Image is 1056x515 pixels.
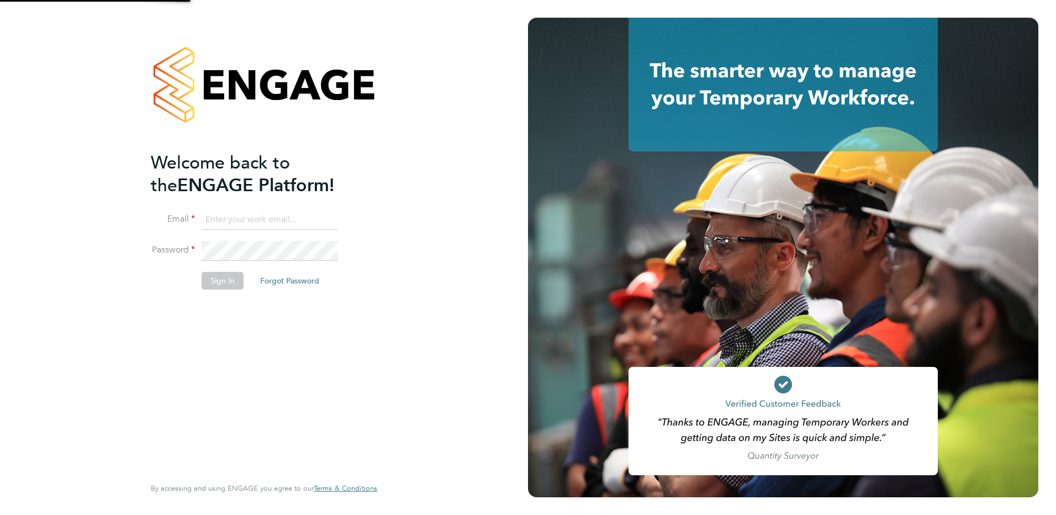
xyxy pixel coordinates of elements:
[151,484,377,493] span: By accessing and using ENGAGE you agree to our
[151,244,195,256] label: Password
[151,151,366,197] h2: ENGAGE Platform!
[314,484,377,493] span: Terms & Conditions
[202,210,338,230] input: Enter your work email...
[151,213,195,225] label: Email
[202,272,244,290] button: Sign In
[251,272,328,290] button: Forgot Password
[314,484,377,493] a: Terms & Conditions
[151,152,290,196] span: Welcome back to the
